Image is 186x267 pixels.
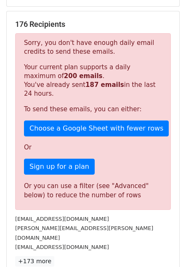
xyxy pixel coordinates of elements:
[15,225,153,241] small: [PERSON_NAME][EMAIL_ADDRESS][PERSON_NAME][DOMAIN_NAME]
[144,227,186,267] iframe: Chat Widget
[85,81,124,89] strong: 187 emails
[15,256,54,267] a: +173 more
[64,72,103,80] strong: 200 emails
[15,216,109,222] small: [EMAIL_ADDRESS][DOMAIN_NAME]
[24,120,169,136] a: Choose a Google Sheet with fewer rows
[24,143,162,152] p: Or
[24,105,162,114] p: To send these emails, you can either:
[24,39,162,56] p: Sorry, you don't have enough daily email credits to send these emails.
[24,159,95,175] a: Sign up for a plan
[24,63,162,98] p: Your current plan supports a daily maximum of . You've already sent in the last 24 hours.
[15,20,171,29] h5: 176 Recipients
[15,244,109,250] small: [EMAIL_ADDRESS][DOMAIN_NAME]
[24,181,162,200] div: Or you can use a filter (see "Advanced" below) to reduce the number of rows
